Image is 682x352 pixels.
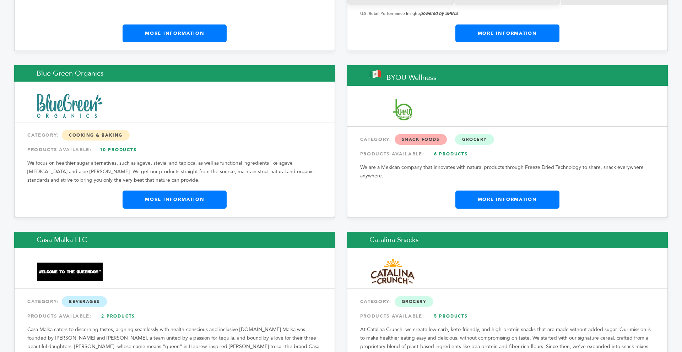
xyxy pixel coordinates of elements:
[14,65,335,82] h2: Blue Green Organics
[27,295,322,308] div: CATEGORY:
[421,11,458,16] strong: powered by SPINS
[360,163,655,180] p: We are a Mexican company that innovates with natural products through Freeze Dried Technology to ...
[370,257,417,287] img: Catalina Snacks
[27,129,322,142] div: CATEGORY:
[37,263,103,281] img: Casa Malka LLC
[426,148,476,160] a: 6 Products
[37,94,103,118] img: Blue Green Organics
[426,310,476,323] a: 5 Products
[370,98,435,122] img: BYOU Wellness
[360,310,655,323] div: PRODUCTS AVAILABLE:
[360,9,655,18] p: U.S. Retail Performance Insights
[62,296,107,307] span: Beverages
[395,134,447,145] span: Snack Foods
[347,65,668,86] h2: BYOU Wellness
[27,159,322,185] p: We focus on healthier sugar alternatives, such as agave, stevia, and tapioca, as well as function...
[360,148,655,160] div: PRODUCTS AVAILABLE:
[347,232,668,248] h2: Catalina Snacks
[455,191,559,208] a: More Information
[93,310,143,323] a: 2 Products
[360,295,655,308] div: CATEGORY:
[455,24,559,42] a: More Information
[93,143,143,156] a: 10 Products
[369,70,381,78] img: This brand is from Mexico (MX)
[14,232,335,248] h2: Casa Malka LLC
[395,296,434,307] span: Grocery
[27,310,322,323] div: PRODUCTS AVAILABLE:
[123,191,227,208] a: More Information
[62,130,130,141] span: Cooking & Baking
[123,24,227,42] a: More Information
[27,143,322,156] div: PRODUCTS AVAILABLE:
[360,133,655,146] div: CATEGORY:
[455,134,494,145] span: Grocery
